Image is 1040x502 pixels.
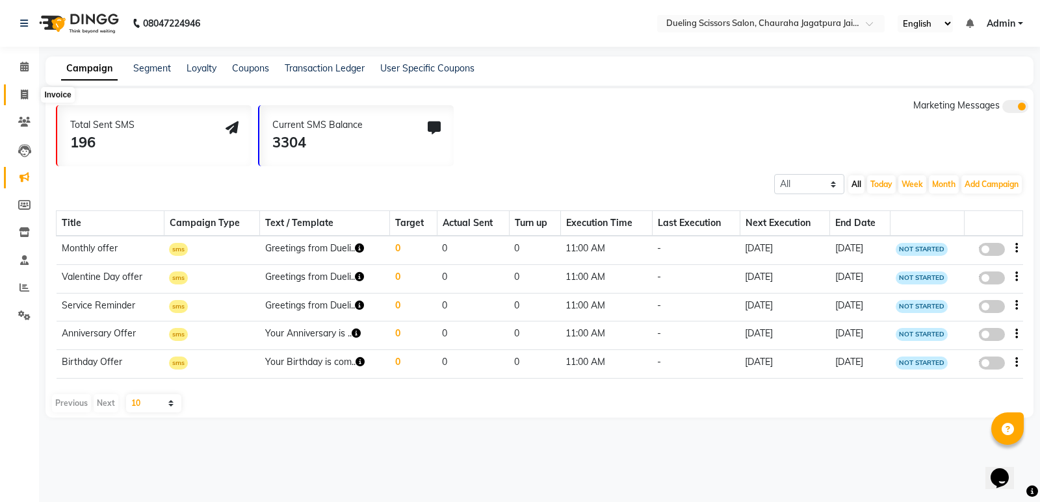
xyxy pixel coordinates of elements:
td: - [652,293,740,321]
label: false [979,243,1005,256]
td: 0 [437,236,509,264]
td: [DATE] [740,236,829,264]
td: Valentine Day offer [57,264,164,293]
th: Target [390,211,437,236]
td: 0 [509,236,560,264]
span: NOT STARTED [896,300,948,313]
td: [DATE] [830,293,890,321]
span: NOT STARTED [896,357,948,370]
span: sms [169,357,188,370]
label: false [979,357,1005,370]
label: false [979,271,1005,284]
td: 0 [390,321,437,350]
td: 0 [509,321,560,350]
iframe: chat widget [985,450,1027,489]
button: Add Campaign [961,175,1022,194]
td: [DATE] [740,350,829,379]
td: 11:00 AM [560,321,652,350]
td: - [652,350,740,379]
td: 11:00 AM [560,350,652,379]
td: - [652,264,740,293]
td: 0 [390,236,437,264]
td: [DATE] [830,264,890,293]
span: sms [169,243,188,256]
td: [DATE] [830,236,890,264]
th: Next Execution [740,211,829,236]
td: [DATE] [740,264,829,293]
td: Greetings from Dueli.. [260,293,390,321]
a: Campaign [61,57,118,81]
td: 0 [509,293,560,321]
div: Current SMS Balance [272,118,363,132]
td: 11:00 AM [560,293,652,321]
td: 0 [509,350,560,379]
th: Title [57,211,164,236]
span: NOT STARTED [896,328,948,341]
td: Birthday Offer [57,350,164,379]
td: 11:00 AM [560,264,652,293]
td: 11:00 AM [560,236,652,264]
span: sms [169,271,188,284]
b: 08047224946 [143,5,200,42]
a: Transaction Ledger [285,62,365,74]
td: [DATE] [830,350,890,379]
span: sms [169,328,188,341]
td: [DATE] [740,321,829,350]
td: Greetings from Dueli.. [260,264,390,293]
td: 0 [437,321,509,350]
th: Campaign Type [164,211,260,236]
a: Coupons [232,62,269,74]
button: Week [898,175,926,194]
img: logo [33,5,122,42]
span: sms [169,300,188,313]
td: 0 [509,264,560,293]
th: Last Execution [652,211,740,236]
th: End Date [830,211,890,236]
div: Total Sent SMS [70,118,135,132]
button: Today [867,175,896,194]
td: Service Reminder [57,293,164,321]
td: Your Anniversary is .. [260,321,390,350]
td: 0 [437,350,509,379]
span: NOT STARTED [896,271,948,284]
td: - [652,321,740,350]
td: 0 [390,293,437,321]
label: false [979,328,1005,341]
td: Your Birthday is com.. [260,350,390,379]
button: All [848,175,864,194]
td: 0 [390,264,437,293]
th: Actual Sent [437,211,509,236]
div: 196 [70,132,135,153]
td: 0 [437,264,509,293]
td: Anniversary Offer [57,321,164,350]
a: Loyalty [187,62,216,74]
a: User Specific Coupons [380,62,474,74]
th: Turn up [509,211,560,236]
label: false [979,300,1005,313]
a: Segment [133,62,171,74]
td: Monthly offer [57,236,164,264]
span: Admin [987,17,1015,31]
td: [DATE] [740,293,829,321]
div: 3304 [272,132,363,153]
th: Text / Template [260,211,390,236]
span: Marketing Messages [913,99,1000,111]
td: [DATE] [830,321,890,350]
td: Greetings from Dueli.. [260,236,390,264]
td: - [652,236,740,264]
button: Month [929,175,959,194]
div: Invoice [41,87,74,103]
span: NOT STARTED [896,243,948,256]
th: Execution Time [560,211,652,236]
td: 0 [390,350,437,379]
td: 0 [437,293,509,321]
